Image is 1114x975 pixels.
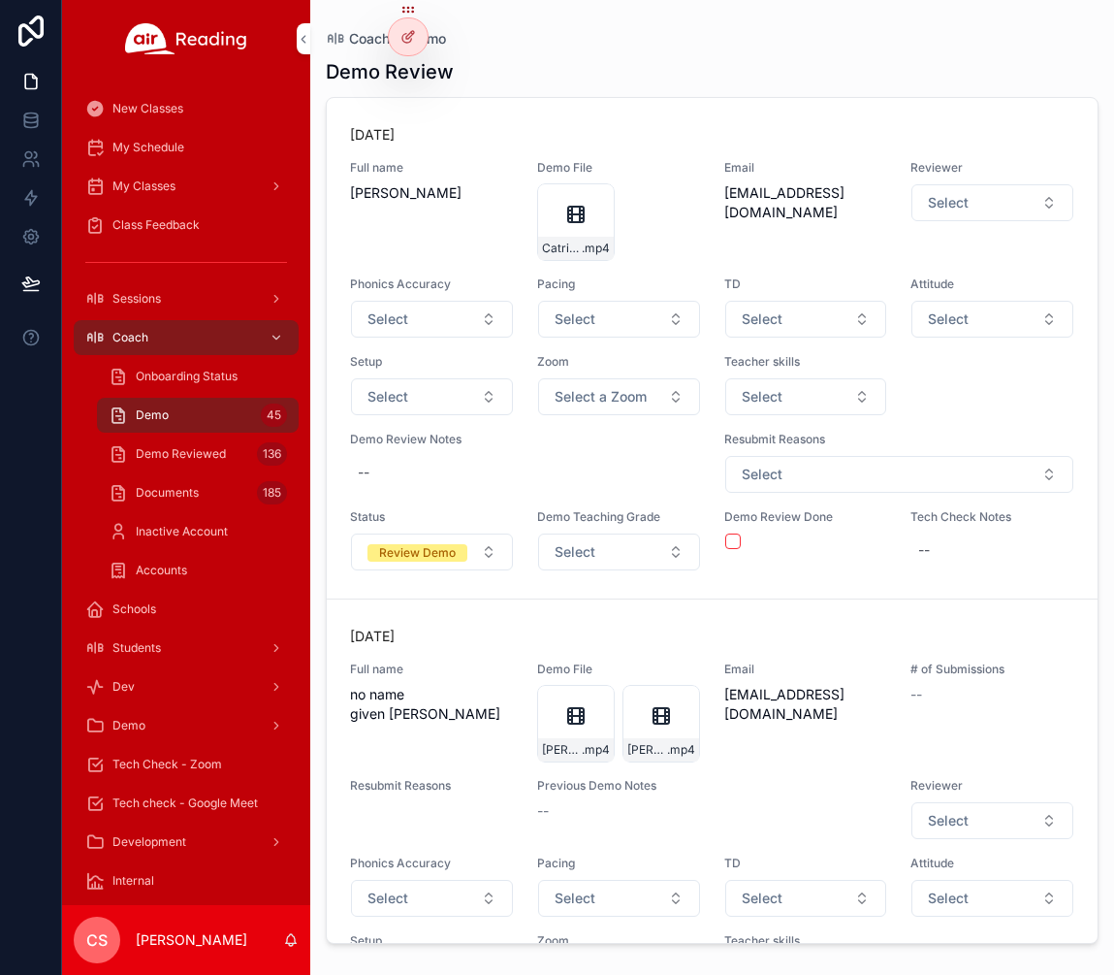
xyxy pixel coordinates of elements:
[350,432,701,447] span: Demo Review Notes
[97,359,299,394] a: Onboarding Status
[136,524,228,539] span: Inactive Account
[350,160,514,176] span: Full name
[351,880,513,917] button: Select Button
[74,130,299,165] a: My Schedule
[350,856,514,871] span: Phonics Accuracy
[542,241,582,256] span: CatrinaCowart
[112,101,183,116] span: New Classes
[742,387,782,406] span: Select
[537,276,701,292] span: Pacing
[74,747,299,782] a: Tech Check - Zoom
[742,465,782,484] span: Select
[537,801,549,821] span: --
[351,378,513,415] button: Select Button
[125,23,247,54] img: App logo
[74,91,299,126] a: New Classes
[627,742,667,758] span: [PERSON_NAME]
[582,241,610,256] span: .mp4
[724,685,888,724] span: [EMAIL_ADDRESS][DOMAIN_NAME]
[74,320,299,355] a: Coach
[326,29,390,49] a: Coach
[74,592,299,627] a: Schools
[112,601,156,617] span: Schools
[97,398,299,433] a: Demo45
[350,662,514,677] span: Full name
[911,301,1073,338] button: Select Button
[911,184,1073,221] button: Select Button
[910,856,1074,871] span: Attitude
[724,432,1075,447] span: Resubmit Reasons
[537,509,701,525] span: Demo Teaching Grade
[136,485,199,501] span: Documents
[74,786,299,821] a: Tech check - Google Meet
[724,183,888,222] span: [EMAIL_ADDRESS][DOMAIN_NAME]
[724,160,888,176] span: Email
[97,553,299,588] a: Accounts
[97,514,299,549] a: Inactive Account
[112,140,184,155] span: My Schedule
[538,378,700,415] button: Select Button
[350,933,514,949] span: Setup
[351,534,513,570] button: Select Button
[350,778,514,794] span: Resubmit Reasons
[261,404,287,427] div: 45
[86,928,108,952] span: CS
[910,160,1074,176] span: Reviewer
[326,58,454,85] h1: Demo Review
[725,880,887,917] button: Select Button
[74,631,299,666] a: Students
[350,276,514,292] span: Phonics Accuracy
[350,509,514,525] span: Status
[97,475,299,510] a: Documents185
[74,281,299,316] a: Sessions
[358,463,369,482] div: --
[910,509,1074,525] span: Tech Check Notes
[112,834,186,850] span: Development
[74,169,299,204] a: My Classes
[538,880,700,917] button: Select Button
[350,354,514,370] span: Setup
[538,301,700,338] button: Select Button
[911,802,1073,839] button: Select Button
[538,534,700,570] button: Select Button
[742,889,782,908] span: Select
[62,78,310,905] div: scrollable content
[537,856,701,871] span: Pacing
[724,509,888,525] span: Demo Review Done
[537,778,888,794] span: Previous Demo Notes
[350,685,514,724] span: no name given [PERSON_NAME]
[74,208,299,243] a: Class Feedback
[367,309,408,329] span: Select
[928,309,969,329] span: Select
[911,880,1073,917] button: Select Button
[379,544,456,562] div: Review Demo
[555,387,647,406] span: Select a Zoom
[555,309,595,329] span: Select
[112,291,161,307] span: Sessions
[350,125,395,145] p: [DATE]
[136,930,247,950] p: [PERSON_NAME]
[910,662,1074,677] span: # of Submissions
[910,778,1074,794] span: Reviewer
[112,640,161,656] span: Students
[725,378,887,415] button: Select Button
[542,742,582,758] span: [PERSON_NAME]
[112,718,145,733] span: Demo
[537,662,701,677] span: Demo File
[112,330,148,345] span: Coach
[742,309,782,329] span: Select
[724,662,888,677] span: Email
[97,437,299,471] a: Demo Reviewed136
[257,442,287,466] div: 136
[367,889,408,908] span: Select
[112,757,222,772] span: Tech Check - Zoom
[112,796,258,811] span: Tech check - Google Meet
[136,563,187,578] span: Accounts
[928,811,969,830] span: Select
[724,354,888,370] span: Teacher skills
[74,863,299,898] a: Internal
[725,301,887,338] button: Select Button
[910,276,1074,292] span: Attitude
[582,742,610,758] span: .mp4
[555,542,595,562] span: Select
